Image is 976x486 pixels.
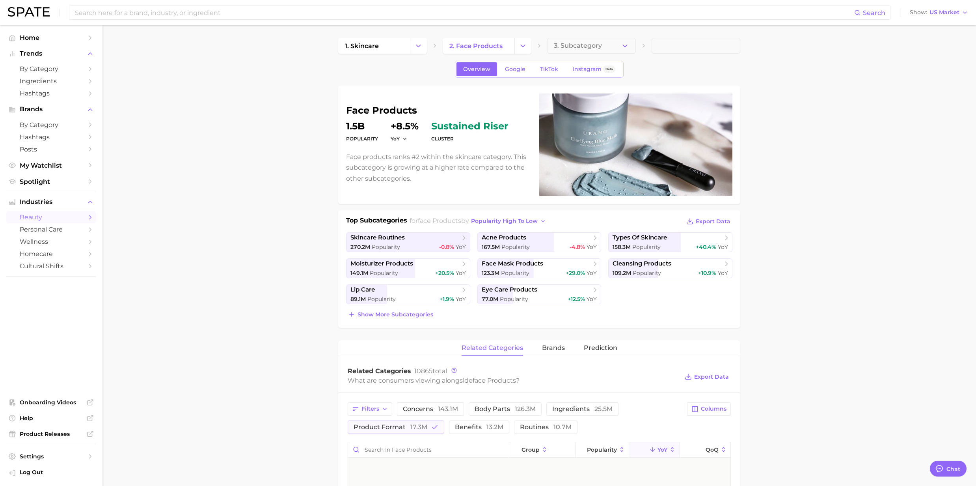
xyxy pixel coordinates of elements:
[338,38,410,54] a: 1. skincare
[20,65,83,73] span: by Category
[431,134,508,144] dt: cluster
[435,269,454,277] span: +20.5%
[20,50,83,57] span: Trends
[350,243,370,250] span: 270.2m
[683,371,731,382] button: Export Data
[929,10,959,15] span: US Market
[657,447,667,453] span: YoY
[456,62,497,76] a: Overview
[20,226,83,233] span: personal care
[6,75,96,87] a: Ingredients
[346,284,470,304] a: lip care89.1m Popularity+1.9% YoY
[718,243,728,250] span: YoY
[20,262,83,270] span: cultural shifts
[350,260,413,267] span: moisturizer products
[348,367,411,375] span: Related Categories
[456,295,466,303] span: YoY
[501,269,529,277] span: Popularity
[348,402,392,416] button: Filters
[570,243,585,250] span: -4.8%
[456,243,466,250] span: YoY
[391,135,408,142] button: YoY
[6,248,96,260] a: homecare
[573,66,602,73] span: Instagram
[698,269,716,277] span: +10.9%
[482,234,526,241] span: acne products
[346,309,435,320] button: Show more subcategories
[696,243,716,250] span: +40.4%
[6,143,96,155] a: Posts
[469,216,548,226] button: popularity high to low
[482,295,498,303] span: 77.0m
[498,62,532,76] a: Google
[6,131,96,143] a: Hashtags
[358,311,433,318] span: Show more subcategories
[20,121,83,129] span: by Category
[613,260,671,267] span: cleansing products
[501,243,530,250] span: Popularity
[696,218,730,225] span: Export Data
[910,10,927,15] span: Show
[350,286,375,293] span: lip care
[629,442,680,458] button: YoY
[391,135,400,142] span: YoY
[471,218,538,224] span: popularity high to low
[6,450,96,462] a: Settings
[6,260,96,272] a: cultural shifts
[20,34,83,41] span: Home
[6,466,96,480] a: Log out. Currently logged in with e-mail stephanie.lukasiak@voyantbeauty.com.
[684,216,732,227] button: Export Data
[863,9,885,17] span: Search
[20,415,83,422] span: Help
[547,38,636,54] button: 3. Subcategory
[20,399,83,406] span: Onboarding Videos
[20,430,83,437] span: Product Releases
[608,232,732,252] a: types of skincare158.3m Popularity+40.4% YoY
[418,217,461,224] span: face products
[346,216,407,228] h1: Top Subcategories
[6,428,96,440] a: Product Releases
[6,63,96,75] a: by Category
[6,412,96,424] a: Help
[566,62,622,76] a: InstagramBeta
[348,442,508,457] input: Search in face products
[680,442,730,458] button: QoQ
[20,133,83,141] span: Hashtags
[6,223,96,236] a: personal care
[687,402,731,416] button: Columns
[477,284,602,304] a: eye care products77.0m Popularity+12.5% YoY
[477,232,602,252] a: acne products167.5m Popularity-4.8% YoY
[354,424,427,430] span: product format
[576,442,629,458] button: Popularity
[20,250,83,258] span: homecare
[584,344,617,351] span: Prediction
[6,103,96,115] button: Brands
[706,447,719,453] span: QoQ
[520,424,572,430] span: routines
[522,447,540,453] span: group
[439,243,454,250] span: -0.8%
[552,406,613,412] span: ingredients
[486,423,503,431] span: 13.2m
[6,196,96,208] button: Industries
[694,374,729,380] span: Export Data
[613,269,631,277] span: 109.2m
[431,121,508,131] span: sustained riser
[6,211,96,223] a: beauty
[514,38,531,54] button: Change Category
[346,106,530,115] h1: face products
[456,269,466,277] span: YoY
[587,243,597,250] span: YoY
[346,134,378,144] dt: Popularity
[74,6,854,19] input: Search here for a brand, industry, or ingredient
[587,295,597,303] span: YoY
[346,258,470,278] a: moisturizer products149.1m Popularity+20.5% YoY
[540,66,558,73] span: TikTok
[6,32,96,44] a: Home
[410,38,427,54] button: Change Category
[613,234,667,241] span: types of skincare
[533,62,565,76] a: TikTok
[20,106,83,113] span: Brands
[463,66,490,73] span: Overview
[391,121,419,131] dd: +8.5%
